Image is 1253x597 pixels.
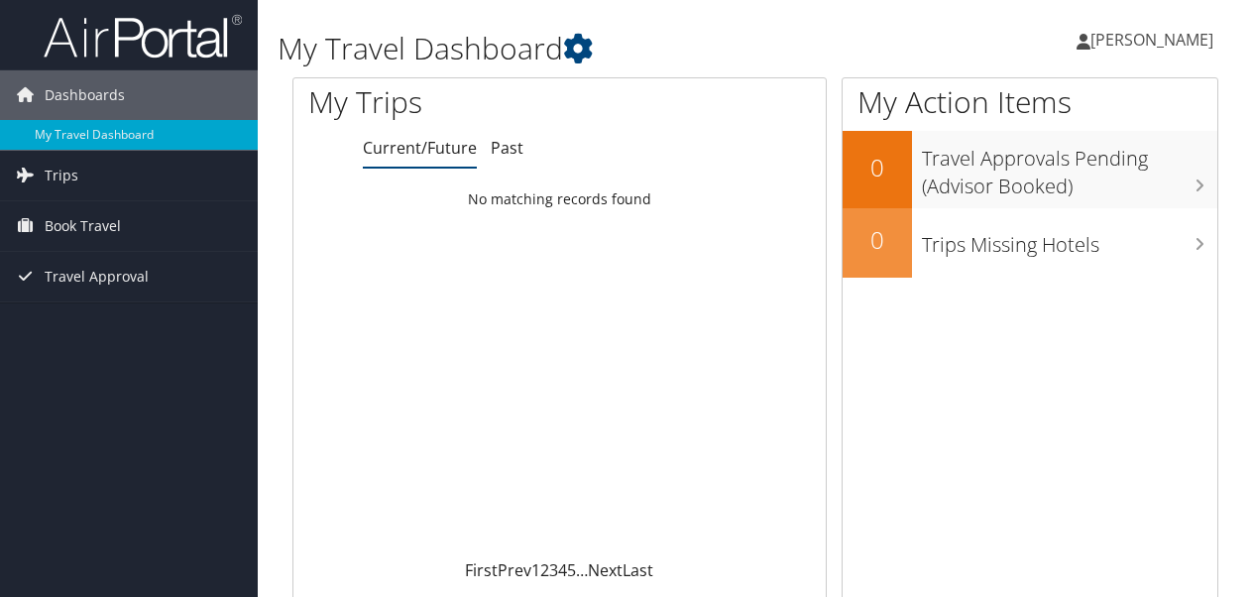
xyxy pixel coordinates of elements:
[588,559,623,581] a: Next
[45,70,125,120] span: Dashboards
[567,559,576,581] a: 5
[922,135,1217,200] h3: Travel Approvals Pending (Advisor Booked)
[1077,10,1233,69] a: [PERSON_NAME]
[576,559,588,581] span: …
[558,559,567,581] a: 4
[293,181,826,217] td: No matching records found
[491,137,523,159] a: Past
[623,559,653,581] a: Last
[498,559,531,581] a: Prev
[45,252,149,301] span: Travel Approval
[363,137,477,159] a: Current/Future
[45,201,121,251] span: Book Travel
[1090,29,1213,51] span: [PERSON_NAME]
[45,151,78,200] span: Trips
[843,208,1217,278] a: 0Trips Missing Hotels
[843,223,912,257] h2: 0
[549,559,558,581] a: 3
[843,151,912,184] h2: 0
[44,13,242,60] img: airportal-logo.png
[531,559,540,581] a: 1
[278,28,915,69] h1: My Travel Dashboard
[540,559,549,581] a: 2
[843,131,1217,207] a: 0Travel Approvals Pending (Advisor Booked)
[843,81,1217,123] h1: My Action Items
[922,221,1217,259] h3: Trips Missing Hotels
[465,559,498,581] a: First
[308,81,589,123] h1: My Trips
